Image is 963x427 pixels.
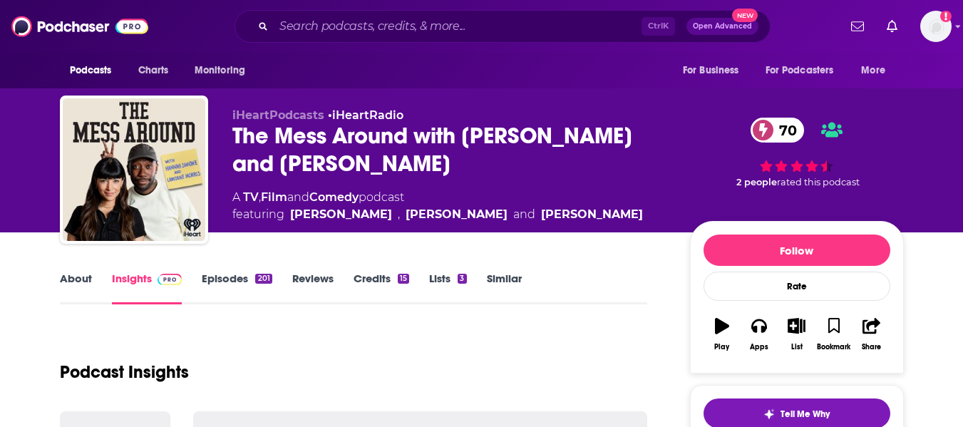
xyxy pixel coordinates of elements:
span: Charts [138,61,169,81]
div: 3 [458,274,466,284]
a: Reviews [292,272,334,304]
a: TV [243,190,259,204]
button: Show profile menu [920,11,952,42]
a: InsightsPodchaser Pro [112,272,182,304]
span: rated this podcast [777,177,860,187]
button: Follow [704,235,890,266]
span: New [732,9,758,22]
button: Share [853,309,890,360]
a: Charts [129,57,177,84]
a: Credits15 [354,272,409,304]
span: 70 [765,118,804,143]
span: and [287,190,309,204]
div: 15 [398,274,409,284]
span: Tell Me Why [781,408,830,420]
div: Bookmark [817,343,850,351]
input: Search podcasts, credits, & more... [274,15,642,38]
a: Comedy [309,190,359,204]
span: iHeartPodcasts [232,108,324,122]
span: Open Advanced [693,23,752,30]
button: Open AdvancedNew [686,18,758,35]
h1: Podcast Insights [60,361,189,383]
span: , [398,206,400,223]
div: Rate [704,272,890,301]
span: • [328,108,403,122]
a: Similar [487,272,522,304]
span: More [861,61,885,81]
a: Episodes201 [202,272,272,304]
span: For Business [683,61,739,81]
div: Share [862,343,881,351]
button: Bookmark [815,309,853,360]
span: , [259,190,261,204]
span: 2 people [736,177,777,187]
div: A podcast [232,189,643,223]
a: [PERSON_NAME] [290,206,392,223]
button: open menu [756,57,855,84]
a: [PERSON_NAME] [541,206,643,223]
img: Podchaser - Follow, Share and Rate Podcasts [11,13,148,40]
button: List [778,309,815,360]
button: open menu [851,57,903,84]
span: Ctrl K [642,17,675,36]
a: [PERSON_NAME] [406,206,508,223]
button: Play [704,309,741,360]
button: open menu [60,57,130,84]
a: 70 [751,118,804,143]
div: 70 2 peoplerated this podcast [690,108,904,197]
div: Play [714,343,729,351]
img: Podchaser Pro [158,274,182,285]
span: featuring [232,206,643,223]
span: Logged in as Mallory813 [920,11,952,42]
div: Apps [750,343,768,351]
a: Show notifications dropdown [845,14,870,38]
button: open menu [673,57,757,84]
a: Show notifications dropdown [881,14,903,38]
div: 201 [255,274,272,284]
span: For Podcasters [766,61,834,81]
img: The Mess Around with Hannah and Lamorne [63,98,205,241]
a: Lists3 [429,272,466,304]
a: Film [261,190,287,204]
div: List [791,343,803,351]
span: and [513,206,535,223]
div: Search podcasts, credits, & more... [235,10,771,43]
button: open menu [185,57,264,84]
img: User Profile [920,11,952,42]
span: Podcasts [70,61,112,81]
a: About [60,272,92,304]
svg: Add a profile image [940,11,952,22]
a: iHeartRadio [332,108,403,122]
button: Apps [741,309,778,360]
img: tell me why sparkle [763,408,775,420]
span: Monitoring [195,61,245,81]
